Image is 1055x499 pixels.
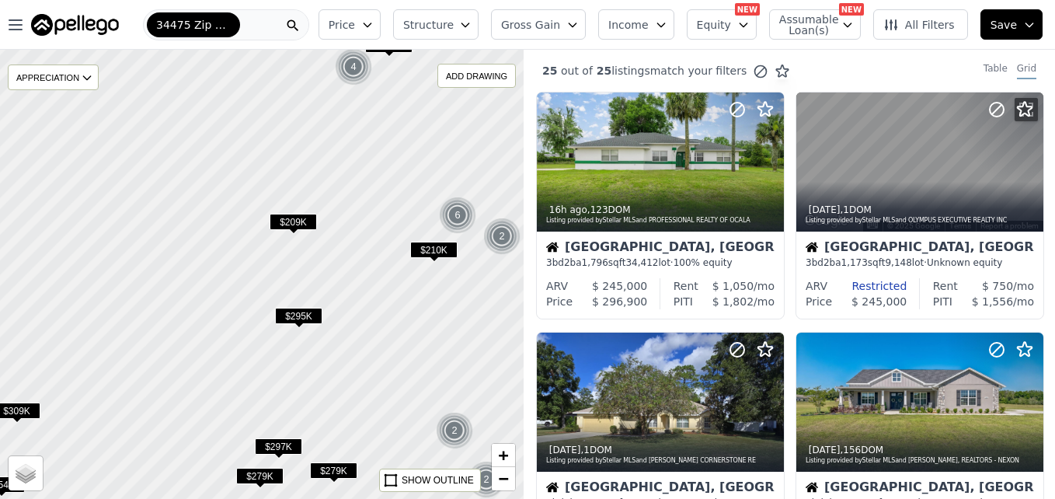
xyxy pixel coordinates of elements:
[468,461,506,498] img: g1.png
[8,65,99,90] div: APPRECIATION
[468,461,505,498] div: 2
[393,9,479,40] button: Structure
[697,17,731,33] span: Equity
[806,456,1036,466] div: Listing provided by Stellar MLS and [PERSON_NAME], REALTORS - NEXON
[806,256,1034,269] div: 3 bd 2 ba sqft lot · Unknown equity
[712,295,754,308] span: $ 1,802
[9,456,43,490] a: Layers
[542,65,557,77] span: 25
[592,295,647,308] span: $ 296,900
[310,462,357,479] span: $279K
[839,3,864,16] div: NEW
[598,9,674,40] button: Income
[796,92,1043,232] div: Street View
[625,257,658,268] span: 34,412
[674,294,693,309] div: PITI
[270,214,317,236] div: $209K
[958,278,1034,294] div: /mo
[329,17,355,33] span: Price
[402,473,474,487] div: SHOW OUTLINE
[674,278,698,294] div: Rent
[31,14,119,36] img: Pellego
[499,469,509,488] span: −
[156,17,231,33] span: 34475 Zip Code
[546,216,776,225] div: Listing provided by Stellar MLS and PROFESSIONAL REALTY OF OCALA
[693,294,775,309] div: /mo
[438,65,515,87] div: ADD DRAWING
[546,256,775,269] div: 3 bd 2 ba sqft lot · 100% equity
[980,9,1043,40] button: Save
[796,92,1043,319] a: Map [DATE],1DOMListing provided byStellar MLSand OLYMPUS EXECUTIVE REALTY INCHouse[GEOGRAPHIC_DAT...
[270,214,317,230] span: $209K
[255,438,302,455] span: $297K
[806,278,827,294] div: ARV
[608,17,649,33] span: Income
[236,468,284,484] span: $279K
[885,257,911,268] span: 9,148
[546,204,776,216] div: , 123 DOM
[501,17,560,33] span: Gross Gain
[972,295,1013,308] span: $ 1,556
[883,17,955,33] span: All Filters
[546,481,775,497] div: [GEOGRAPHIC_DATA], [GEOGRAPHIC_DATA]
[549,445,581,455] time: 2025-09-25 00:00
[650,63,747,79] span: match your filters
[991,17,1017,33] span: Save
[933,278,958,294] div: Rent
[546,278,568,294] div: ARV
[806,294,832,309] div: Price
[546,481,559,494] img: House
[319,9,381,40] button: Price
[275,308,322,330] div: $295K
[779,14,829,36] span: Assumable Loan(s)
[275,308,322,324] span: $295K
[335,48,373,85] img: g1.png
[310,462,357,485] div: $279K
[809,445,841,455] time: 2025-09-19 15:21
[492,467,515,490] a: Zoom out
[236,468,284,490] div: $279K
[592,280,647,292] span: $ 245,000
[546,241,775,256] div: [GEOGRAPHIC_DATA], [GEOGRAPHIC_DATA]
[546,456,776,466] div: Listing provided by Stellar MLS and [PERSON_NAME] CORNERSTONE RE
[403,17,453,33] span: Structure
[439,197,477,234] img: g1.png
[806,241,818,253] img: House
[546,294,573,309] div: Price
[549,204,587,215] time: 2025-09-30 20:46
[492,444,515,467] a: Zoom in
[582,257,608,268] span: 1,796
[952,294,1034,309] div: /mo
[483,218,521,255] div: 2
[873,9,968,40] button: All Filters
[436,412,473,449] div: 2
[593,65,611,77] span: 25
[546,241,559,253] img: House
[851,295,907,308] span: $ 245,000
[536,92,783,319] a: 16h ago,123DOMListing provided byStellar MLSand PROFESSIONAL REALTY OF OCALAHouse[GEOGRAPHIC_DATA...
[335,48,372,85] div: 4
[735,3,760,16] div: NEW
[841,257,868,268] span: 1,173
[806,216,1036,225] div: Listing provided by Stellar MLS and OLYMPUS EXECUTIVE REALTY INC
[687,9,757,40] button: Equity
[769,9,861,40] button: Assumable Loan(s)
[524,63,790,79] div: out of listings
[483,218,521,255] img: g1.png
[809,204,841,215] time: 2025-09-26 00:00
[712,280,754,292] span: $ 1,050
[698,278,775,294] div: /mo
[982,280,1013,292] span: $ 750
[491,9,586,40] button: Gross Gain
[1017,62,1036,79] div: Grid
[806,481,818,494] img: House
[255,438,302,461] div: $297K
[796,92,1043,232] div: Map
[806,481,1034,497] div: [GEOGRAPHIC_DATA], [GEOGRAPHIC_DATA]
[806,444,1036,456] div: , 156 DOM
[365,37,413,53] span: $610K
[499,445,509,465] span: +
[436,412,474,449] img: g1.png
[984,62,1008,79] div: Table
[806,204,1036,216] div: , 1 DOM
